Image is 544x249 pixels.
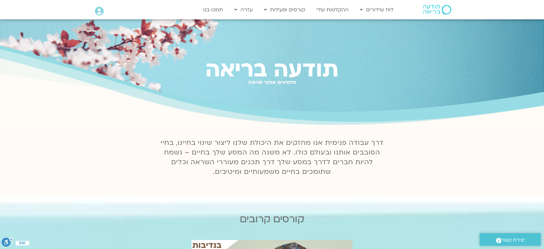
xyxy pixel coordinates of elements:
[313,4,352,16] a: ההקלטות שלי
[423,5,451,15] img: תודעה בריאה
[157,138,387,177] p: דרך עבודה פנימית אנו מחזקים את היכולת שלנו ליצור שינוי בחיינו, בחיי הסובבים אותנו ובעולם כולו. לא...
[231,4,256,16] a: עזרה
[261,4,308,16] a: קורסים ופעילות
[357,4,397,16] a: לוח שידורים
[502,236,525,244] span: יצירת קשר
[71,214,473,225] h2: קורסים קרובים
[480,233,541,246] a: יצירת קשר
[200,4,226,16] a: תמכו בנו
